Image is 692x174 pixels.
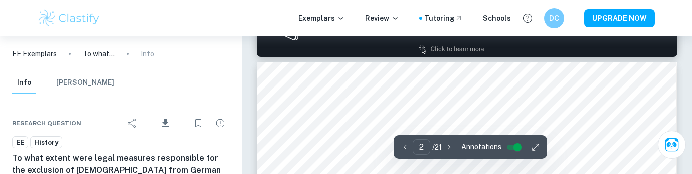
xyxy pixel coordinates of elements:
div: Bookmark [188,113,208,133]
div: Share [122,113,142,133]
span: Research question [12,119,81,128]
p: Info [141,48,154,59]
a: EE Exemplars [12,48,57,59]
button: Info [12,72,36,94]
button: Ask Clai [658,131,686,159]
div: Download [144,110,186,136]
img: Clastify logo [37,8,101,28]
button: UPGRADE NOW [584,9,655,27]
p: To what extent were legal measures responsible for the exclusion of [DEMOGRAPHIC_DATA] from Germa... [83,48,115,59]
p: Review [365,13,399,24]
a: History [30,136,62,149]
div: Report issue [210,113,230,133]
button: Help and Feedback [519,10,536,27]
p: / 21 [432,142,442,153]
span: EE [13,138,28,148]
span: History [31,138,62,148]
button: DC [544,8,564,28]
a: Tutoring [424,13,463,24]
p: Exemplars [298,13,345,24]
button: [PERSON_NAME] [56,72,114,94]
a: EE [12,136,28,149]
h6: DC [549,13,560,24]
a: Schools [483,13,511,24]
span: Annotations [461,142,501,152]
